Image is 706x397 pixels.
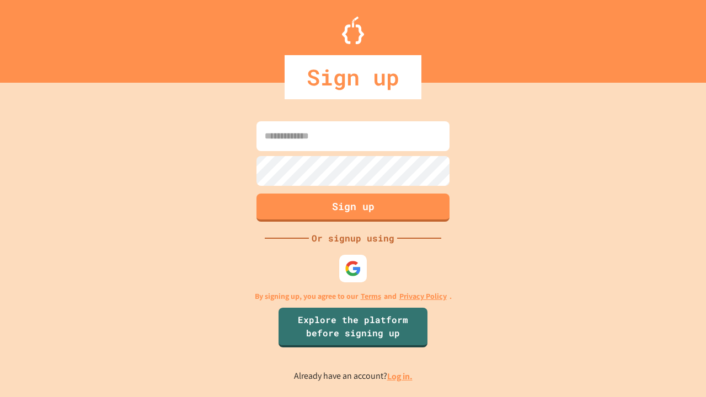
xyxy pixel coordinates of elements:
[256,194,450,222] button: Sign up
[255,291,452,302] p: By signing up, you agree to our and .
[294,369,413,383] p: Already have an account?
[387,371,413,382] a: Log in.
[399,291,447,302] a: Privacy Policy
[345,260,361,277] img: google-icon.svg
[279,308,427,347] a: Explore the platform before signing up
[285,55,421,99] div: Sign up
[361,291,381,302] a: Terms
[309,232,397,245] div: Or signup using
[342,17,364,44] img: Logo.svg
